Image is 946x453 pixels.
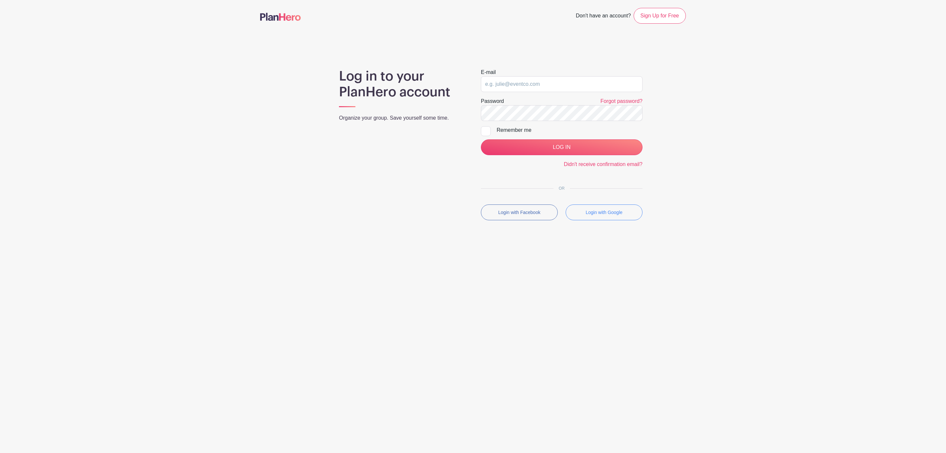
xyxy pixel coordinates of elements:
small: Login with Google [586,210,622,215]
span: Don't have an account? [576,9,631,24]
input: LOG IN [481,139,642,155]
p: Organize your group. Save yourself some time. [339,114,465,122]
button: Login with Google [566,204,642,220]
button: Login with Facebook [481,204,558,220]
input: e.g. julie@eventco.com [481,76,642,92]
span: OR [553,186,570,191]
div: Remember me [497,126,642,134]
label: E-mail [481,68,496,76]
a: Sign Up for Free [634,8,686,24]
a: Didn't receive confirmation email? [564,161,642,167]
img: logo-507f7623f17ff9eddc593b1ce0a138ce2505c220e1c5a4e2b4648c50719b7d32.svg [260,13,301,21]
small: Login with Facebook [498,210,540,215]
h1: Log in to your PlanHero account [339,68,465,100]
label: Password [481,97,504,105]
a: Forgot password? [600,98,642,104]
